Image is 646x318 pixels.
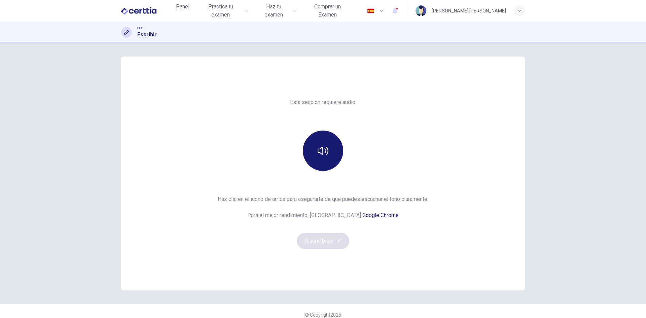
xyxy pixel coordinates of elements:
img: es [366,8,375,13]
span: © Copyright 2025 [305,312,341,318]
img: CERTTIA logo [121,4,156,17]
a: Google Chrome [362,212,399,218]
span: CET1 [137,26,144,31]
h6: Para el mejor rendimiento, [GEOGRAPHIC_DATA] [247,211,399,219]
span: Comprar un Examen [305,3,350,19]
button: Panel [172,1,193,13]
h6: Haz clic en el icono de arriba para asegurarte de que puedes escuchar el tono claramente. [218,195,428,203]
button: Comprar un Examen [302,1,353,21]
h1: Escribir [137,31,157,39]
button: Haz tu examen [254,1,299,21]
span: Haz tu examen [256,3,290,19]
a: Panel [172,1,193,21]
span: Panel [176,3,189,11]
a: CERTTIA logo [121,4,172,17]
span: Practica tu examen [199,3,243,19]
div: [PERSON_NAME] [PERSON_NAME] [432,7,506,15]
button: Practica tu examen [196,1,251,21]
img: Profile picture [416,5,426,16]
h6: Esta sección requiere audio. [290,98,356,106]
